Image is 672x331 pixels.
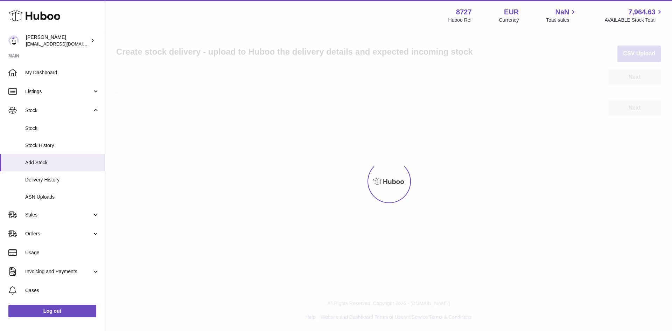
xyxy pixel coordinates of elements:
[8,305,96,317] a: Log out
[555,7,569,17] span: NaN
[26,34,89,47] div: [PERSON_NAME]
[604,17,664,23] span: AVAILABLE Stock Total
[25,287,99,294] span: Cases
[25,142,99,149] span: Stock History
[25,159,99,166] span: Add Stock
[25,107,92,114] span: Stock
[456,7,472,17] strong: 8727
[25,212,92,218] span: Sales
[26,41,103,47] span: [EMAIL_ADDRESS][DOMAIN_NAME]
[8,35,19,46] img: internalAdmin-8727@internal.huboo.com
[25,125,99,132] span: Stock
[25,69,99,76] span: My Dashboard
[25,88,92,95] span: Listings
[448,17,472,23] div: Huboo Ref
[25,230,92,237] span: Orders
[546,17,577,23] span: Total sales
[25,177,99,183] span: Delivery History
[504,7,519,17] strong: EUR
[25,194,99,200] span: ASN Uploads
[25,268,92,275] span: Invoicing and Payments
[546,7,577,23] a: NaN Total sales
[604,7,664,23] a: 7,964.63 AVAILABLE Stock Total
[25,249,99,256] span: Usage
[499,17,519,23] div: Currency
[628,7,656,17] span: 7,964.63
